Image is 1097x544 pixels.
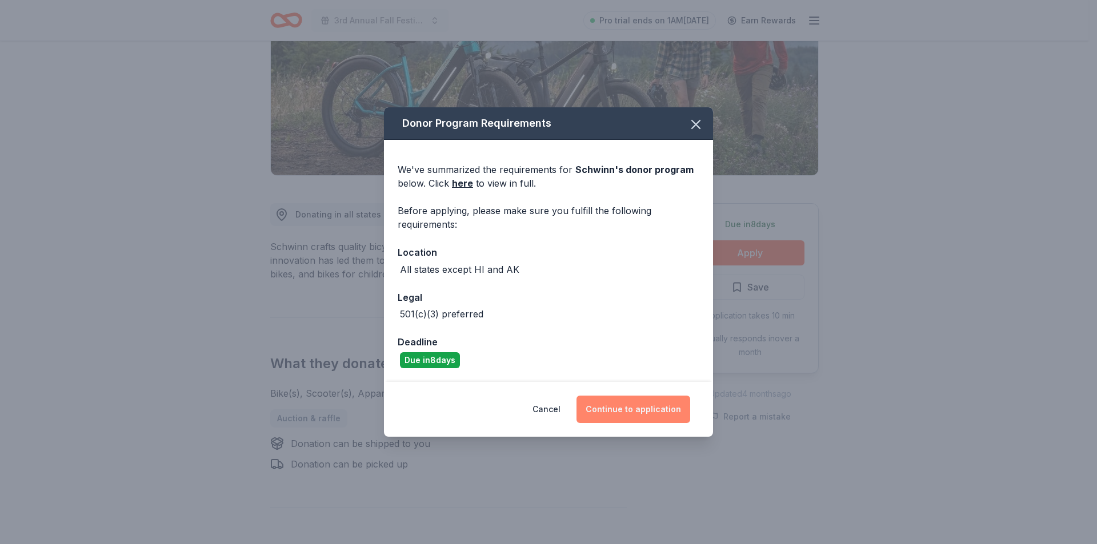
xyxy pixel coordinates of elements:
[575,164,694,175] span: Schwinn 's donor program
[400,307,483,321] div: 501(c)(3) preferred
[452,176,473,190] a: here
[533,396,560,423] button: Cancel
[398,163,699,190] div: We've summarized the requirements for below. Click to view in full.
[400,352,460,368] div: Due in 8 days
[398,290,699,305] div: Legal
[576,396,690,423] button: Continue to application
[398,335,699,349] div: Deadline
[398,245,699,260] div: Location
[384,107,713,140] div: Donor Program Requirements
[400,263,519,276] div: All states except HI and AK
[398,204,699,231] div: Before applying, please make sure you fulfill the following requirements:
